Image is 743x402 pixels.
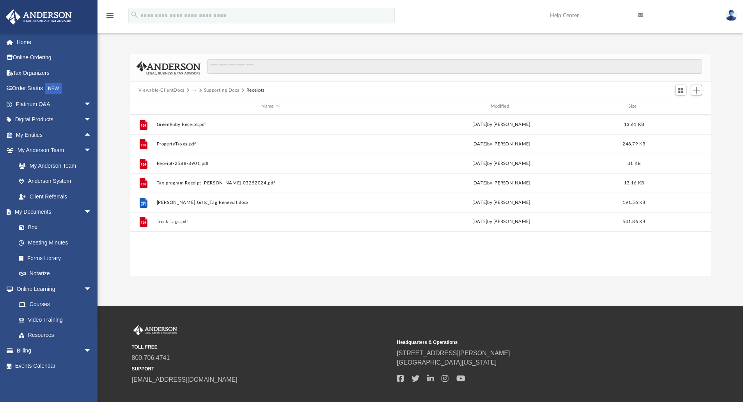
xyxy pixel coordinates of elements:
a: My Anderson Team [11,158,96,174]
a: My Documentsarrow_drop_down [5,204,99,220]
a: Tax Organizers [5,65,103,81]
a: Billingarrow_drop_down [5,343,103,358]
button: Switch to Grid View [675,85,687,96]
button: [PERSON_NAME] Gifts_Tag Renewal.docx [156,200,384,205]
div: Size [618,103,649,110]
small: Headquarters & Operations [397,339,657,346]
div: NEW [45,83,62,94]
a: Order StatusNEW [5,81,103,97]
img: User Pic [725,10,737,21]
img: Anderson Advisors Platinum Portal [4,9,74,25]
a: [STREET_ADDRESS][PERSON_NAME] [397,350,510,356]
a: Online Ordering [5,50,103,66]
small: TOLL FREE [132,344,392,351]
div: Name [156,103,384,110]
a: Video Training [11,312,96,328]
div: id [653,103,708,110]
a: [GEOGRAPHIC_DATA][US_STATE] [397,359,497,366]
span: arrow_drop_down [84,143,99,159]
button: Supporting Docs [204,87,239,94]
span: 13.16 KB [624,181,644,185]
span: 191.56 KB [622,200,645,204]
div: Modified [387,103,615,110]
span: arrow_drop_down [84,281,99,297]
span: 31 KB [628,161,640,165]
button: Receipt-2588-8901.pdf [156,161,384,166]
span: arrow_drop_up [84,127,99,143]
div: [DATE] by [PERSON_NAME] [387,218,615,225]
button: ··· [192,87,197,94]
a: Client Referrals [11,189,99,204]
a: My Anderson Teamarrow_drop_down [5,143,99,158]
span: 13.61 KB [624,122,644,126]
div: [DATE] by [PERSON_NAME] [387,140,615,147]
div: [DATE] by [PERSON_NAME] [387,160,615,167]
button: Tax program Receipt [PERSON_NAME] 03252024.pdf [156,181,384,186]
i: menu [105,11,115,20]
a: Events Calendar [5,358,103,374]
a: Anderson System [11,174,99,189]
a: 800.706.4741 [132,354,170,361]
div: id [133,103,153,110]
button: Add [691,85,702,96]
button: GreenRuby Receipt.pdf [156,122,384,127]
button: Viewable-ClientDocs [138,87,184,94]
button: Receipts [246,87,265,94]
input: Search files and folders [207,59,702,74]
div: [DATE] by [PERSON_NAME] [387,179,615,186]
a: Resources [11,328,99,343]
span: arrow_drop_down [84,96,99,112]
span: arrow_drop_down [84,112,99,128]
a: Courses [11,297,99,312]
a: Forms Library [11,250,96,266]
small: SUPPORT [132,365,392,372]
button: Truck Tags.pdf [156,219,384,224]
a: Notarize [11,266,99,282]
button: PropertyTaxes.pdf [156,142,384,147]
a: Platinum Q&Aarrow_drop_down [5,96,103,112]
div: [DATE] by [PERSON_NAME] [387,199,615,206]
a: Meeting Minutes [11,235,99,251]
span: arrow_drop_down [84,343,99,359]
span: arrow_drop_down [84,204,99,220]
img: Anderson Advisors Platinum Portal [132,325,179,335]
span: 248.79 KB [622,142,645,146]
a: menu [105,15,115,20]
span: 501.86 KB [622,220,645,224]
a: Box [11,220,96,235]
a: [EMAIL_ADDRESS][DOMAIN_NAME] [132,376,238,383]
a: My Entitiesarrow_drop_up [5,127,103,143]
a: Digital Productsarrow_drop_down [5,112,103,128]
a: Home [5,34,103,50]
i: search [130,11,139,19]
a: Online Learningarrow_drop_down [5,281,99,297]
div: [DATE] by [PERSON_NAME] [387,121,615,128]
div: grid [130,115,711,276]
